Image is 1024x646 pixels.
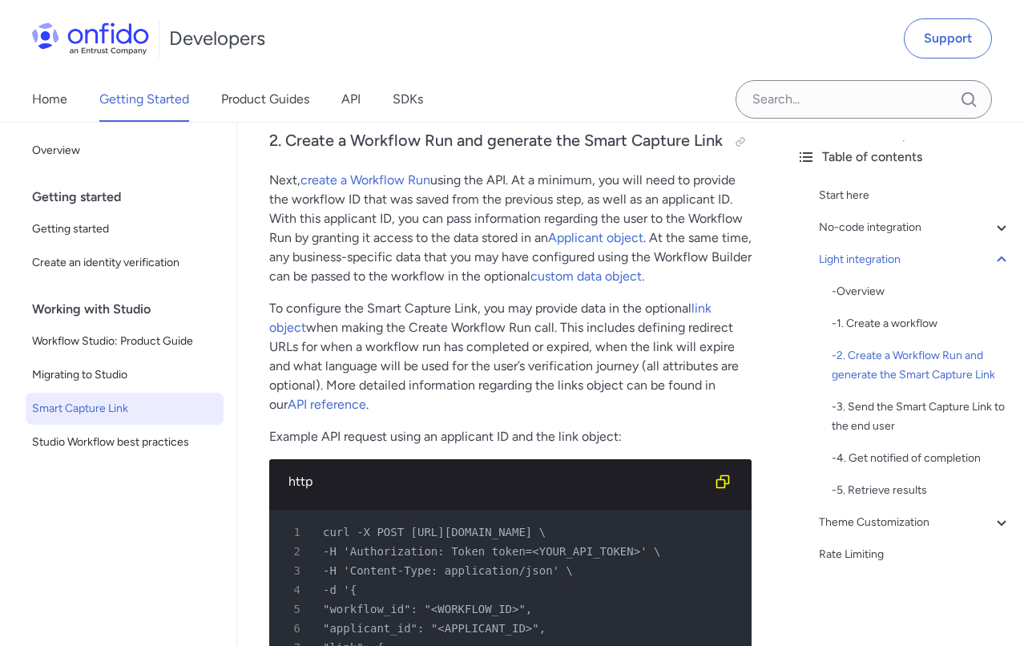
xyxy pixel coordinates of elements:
div: Table of contents [796,147,1011,167]
span: Workflow Studio: Product Guide [32,332,217,351]
a: API [341,77,361,122]
span: Migrating to Studio [32,365,217,385]
span: 6 [276,619,312,638]
div: Getting started [32,181,230,213]
a: -2. Create a Workflow Run and generate the Smart Capture Link [832,346,1011,385]
a: create a Workflow Run [300,172,430,188]
a: Theme Customization [819,513,1011,532]
a: Getting Started [99,77,189,122]
p: To configure the Smart Capture Link, you may provide data in the optional when making the Create ... [269,299,752,414]
span: 2 [276,542,312,561]
a: Overview [26,135,224,167]
p: Example API request using an applicant ID and the link object: [269,427,752,446]
a: Workflow Studio: Product Guide [26,325,224,357]
a: Start here [819,186,1011,205]
div: Working with Studio [32,293,230,325]
div: - 2. Create a Workflow Run and generate the Smart Capture Link [832,346,1011,385]
a: No-code integration [819,218,1011,237]
a: Migrating to Studio [26,359,224,391]
div: - 4. Get notified of completion [832,449,1011,468]
h1: Developers [169,26,265,51]
span: 1 [276,523,312,542]
span: Getting started [32,220,217,239]
span: Overview [32,141,217,160]
span: Smart Capture Link [32,399,217,418]
a: Studio Workflow best practices [26,426,224,458]
span: -H 'Authorization: Token token=<YOUR_API_TOKEN>' \ [323,545,660,558]
div: - 1. Create a workflow [832,314,1011,333]
a: -Overview [832,282,1011,301]
a: Rate Limiting [819,545,1011,564]
span: Studio Workflow best practices [32,433,217,452]
h3: 2. Create a Workflow Run and generate the Smart Capture Link [269,129,752,155]
a: Smart Capture Link [26,393,224,425]
a: custom data object [530,268,642,284]
span: -d '{ [323,583,357,596]
a: -1. Create a workflow [832,314,1011,333]
img: Onfido Logo [32,22,149,55]
a: -4. Get notified of completion [832,449,1011,468]
div: - 3. Send the Smart Capture Link to the end user [832,398,1011,436]
a: Product Guides [221,77,309,122]
a: Create an identity verification [26,247,224,279]
a: Getting started [26,213,224,245]
a: Home [32,77,67,122]
a: -5. Retrieve results [832,481,1011,500]
a: -3. Send the Smart Capture Link to the end user [832,398,1011,436]
span: Create an identity verification [32,253,217,273]
span: "workflow_id": "<WORKFLOW_ID>", [323,603,532,616]
a: Light integration [819,250,1011,269]
a: Support [904,18,992,59]
span: curl -X POST [URL][DOMAIN_NAME] \ [323,526,546,539]
span: -H 'Content-Type: application/json' \ [323,564,573,577]
a: Applicant object [548,230,643,245]
button: Copy code snippet button [707,466,739,498]
a: API reference [288,397,366,412]
div: - Overview [832,282,1011,301]
span: 4 [276,580,312,600]
div: - 5. Retrieve results [832,481,1011,500]
p: Next, using the API. At a minimum, you will need to provide the workflow ID that was saved from t... [269,171,752,286]
a: SDKs [393,77,423,122]
span: 3 [276,561,312,580]
span: "applicant_id": "<APPLICANT_ID>", [323,622,546,635]
span: 5 [276,600,312,619]
input: Onfido search input field [736,80,992,119]
div: http [288,472,707,491]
